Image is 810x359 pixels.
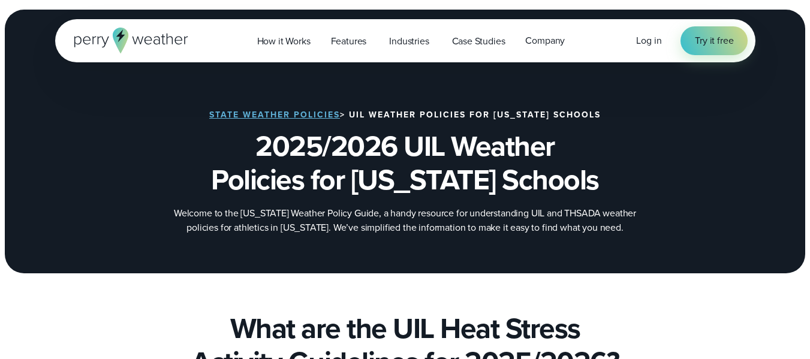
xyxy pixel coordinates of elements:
[442,29,516,53] a: Case Studies
[209,108,340,121] a: State Weather Policies
[680,26,748,55] a: Try it free
[247,29,321,53] a: How it Works
[452,34,505,49] span: Case Studies
[636,34,661,48] a: Log in
[695,34,733,48] span: Try it free
[331,34,367,49] span: Features
[257,34,311,49] span: How it Works
[525,34,565,48] span: Company
[115,129,695,197] h1: 2025/2026 UIL Weather Policies for [US_STATE] Schools
[389,34,429,49] span: Industries
[209,110,601,120] h3: > UIL Weather Policies for [US_STATE] Schools
[165,206,645,235] p: Welcome to the [US_STATE] Weather Policy Guide, a handy resource for understanding UIL and THSADA...
[636,34,661,47] span: Log in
